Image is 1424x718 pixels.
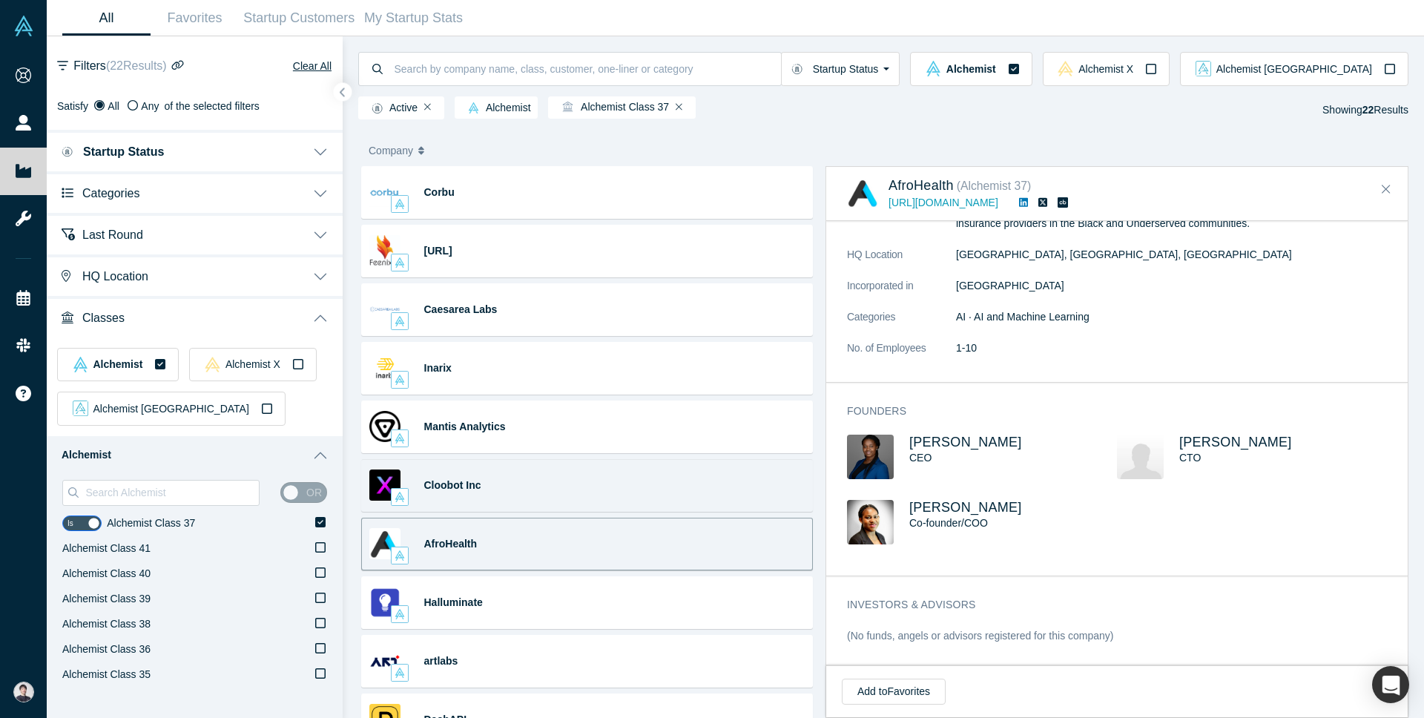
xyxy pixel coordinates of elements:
[369,235,400,266] img: Feenix.ai's Logo
[847,628,1387,654] div: (No funds, angels or advisors registered for this company)
[395,257,405,268] img: alchemist Vault Logo
[13,682,34,702] img: Katsutoshi Tabata's Account
[62,449,111,461] span: Alchemist
[62,567,151,579] span: Alchemist Class 40
[369,645,400,676] img: artlabs's Logo
[372,102,383,114] img: Startup status
[369,177,400,208] img: Corbu's Logo
[909,517,988,529] span: Co-founder/COO
[225,359,280,369] span: Alchemist X
[395,199,405,209] img: alchemist Vault Logo
[909,435,1022,449] span: [PERSON_NAME]
[461,102,531,114] span: Alchemist
[189,348,316,382] button: alchemistx Vault LogoAlchemist X
[369,528,400,559] img: AfroHealth's Logo
[926,61,941,76] img: alchemist Vault Logo
[365,102,418,114] span: Active
[847,597,1366,613] h3: Investors & Advisors
[946,64,996,74] span: Alchemist
[62,593,151,605] span: Alchemist Class 39
[369,294,400,325] img: Caesarea Labs's Logo
[910,52,1032,86] button: alchemist Vault LogoAlchemist
[424,102,431,112] button: Remove Filter
[47,130,343,171] button: Startup Status
[424,655,458,667] span: artlabs
[1179,435,1292,449] a: [PERSON_NAME]
[1043,52,1170,86] button: alchemistx Vault LogoAlchemist X
[1180,52,1408,86] button: alchemist_aj Vault LogoAlchemist [GEOGRAPHIC_DATA]
[847,340,956,372] dt: No. of Employees
[424,479,481,491] a: Cloobot Inc
[47,171,343,213] button: Categories
[73,57,166,75] span: Filters
[889,178,954,193] a: AfroHealth
[62,542,151,554] span: Alchemist Class 41
[62,668,151,680] span: Alchemist Class 35
[909,452,932,464] span: CEO
[93,404,249,414] span: Alchemist [GEOGRAPHIC_DATA]
[360,1,468,36] a: My Startup Stats
[369,135,540,166] button: Company
[424,538,478,550] span: AfroHealth
[395,492,405,502] img: alchemist Vault Logo
[57,99,332,114] div: Satisfy of the selected filters
[1117,435,1164,479] img: Deji Niyi's Profile Image
[847,309,956,340] dt: Categories
[292,57,332,75] button: Clear All
[82,228,143,242] span: Last Round
[395,316,405,326] img: alchemist Vault Logo
[106,59,167,72] span: ( 22 Results)
[395,609,405,619] img: alchemist Vault Logo
[781,52,900,86] button: Startup Status
[369,411,400,442] img: Mantis Analytics's Logo
[47,296,343,337] button: Classes
[1216,64,1372,74] span: Alchemist [GEOGRAPHIC_DATA]
[424,186,455,198] a: Corbu
[424,596,483,608] span: Halluminate
[468,102,479,113] img: alchemist Vault Logo
[956,340,1387,356] dd: 1-10
[107,517,195,529] span: Alchemist Class 37
[82,311,125,325] span: Classes
[62,1,151,36] a: All
[847,500,894,544] img: Temi Sheyi's Profile Image
[847,278,956,309] dt: Incorporated in
[1322,104,1408,116] span: Showing Results
[395,668,405,678] img: alchemist Vault Logo
[47,213,343,254] button: Last Round
[424,421,506,432] a: Mantis Analytics
[369,470,400,501] img: Cloobot Inc's Logo
[369,352,400,383] img: Inarix's Logo
[889,197,998,208] a: [URL][DOMAIN_NAME]
[369,135,413,166] span: Company
[676,102,682,112] button: Remove Filter
[205,357,220,372] img: alchemistx Vault Logo
[1196,61,1211,76] img: alchemist_aj Vault Logo
[424,303,498,315] a: Caesarea Labs
[424,362,452,374] span: Inarix
[424,245,452,257] a: [URL]
[141,100,159,112] span: Any
[1375,178,1397,202] button: Close
[369,587,400,618] img: Halluminate's Logo
[82,269,148,283] span: HQ Location
[956,247,1387,263] dd: [GEOGRAPHIC_DATA], [GEOGRAPHIC_DATA], [GEOGRAPHIC_DATA]
[82,186,139,200] span: Categories
[847,435,894,479] img: Seyi Adesola's Profile Image
[847,247,956,278] dt: HQ Location
[395,550,405,561] img: alchemist Vault Logo
[62,643,151,655] span: Alchemist Class 36
[108,100,119,112] span: All
[239,1,360,36] a: Startup Customers
[73,401,88,416] img: alchemist_aj Vault Logo
[57,348,179,382] button: alchemist Vault LogoAlchemist
[84,483,259,502] input: Search Alchemist
[62,618,151,630] span: Alchemist Class 38
[909,500,1022,515] a: [PERSON_NAME]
